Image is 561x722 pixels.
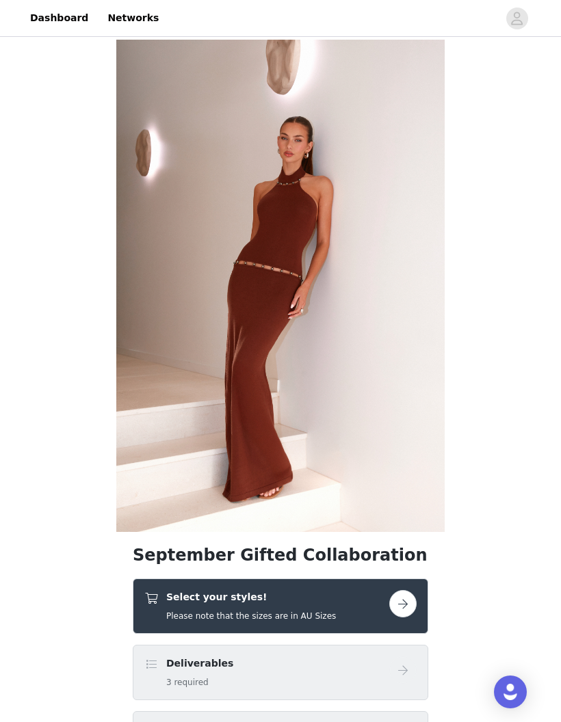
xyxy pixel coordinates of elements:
div: avatar [510,8,523,29]
div: Deliverables [133,645,428,700]
h4: Deliverables [166,656,233,671]
h1: September Gifted Collaboration [133,543,428,567]
img: campaign image [116,40,445,532]
a: Networks [99,3,167,34]
h5: Please note that the sizes are in AU Sizes [166,610,336,622]
div: Open Intercom Messenger [494,676,527,708]
h5: 3 required [166,676,233,688]
h4: Select your styles! [166,590,336,604]
div: Select your styles! [133,578,428,634]
a: Dashboard [22,3,96,34]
